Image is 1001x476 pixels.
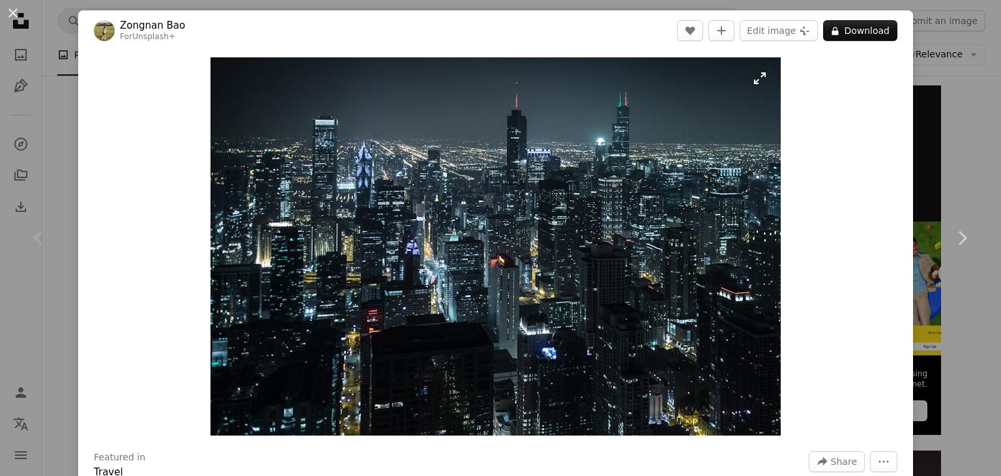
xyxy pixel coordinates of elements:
button: Edit image [740,20,818,41]
button: Zoom in on this image [210,57,781,436]
button: Add to Collection [708,20,734,41]
img: a city at night [210,57,781,436]
button: Like [677,20,703,41]
div: For [120,32,185,42]
button: More Actions [870,451,897,472]
button: Share this image [809,451,865,472]
a: Zongnan Bao [120,19,185,32]
img: Go to Zongnan Bao's profile [94,20,115,41]
h3: Featured in [94,451,145,464]
span: Share [831,452,857,471]
a: Unsplash+ [132,32,175,41]
button: Download [823,20,897,41]
a: Next [923,175,1001,301]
